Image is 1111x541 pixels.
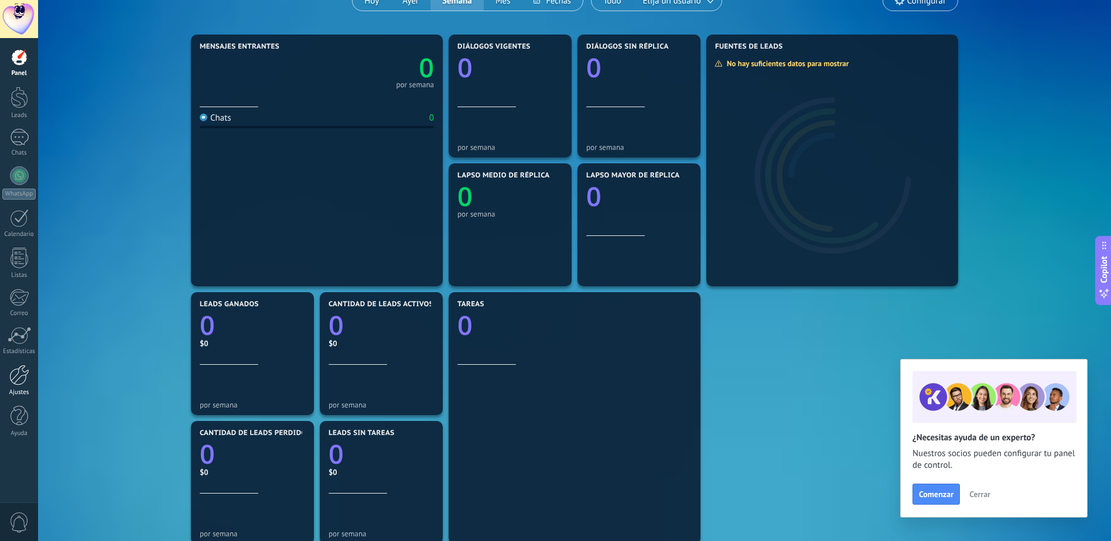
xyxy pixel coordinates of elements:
div: Chats [2,149,36,157]
button: Comenzar [912,484,960,505]
div: Leads [2,112,36,119]
span: Fuentes de leads [715,43,783,51]
div: por semana [457,143,563,152]
div: Panel [2,70,36,77]
div: No hay suficientes datos para mostrar [715,59,857,69]
div: Calendario [2,231,36,238]
span: Comenzar [919,490,953,498]
text: 0 [586,50,601,85]
text: 0 [200,307,215,343]
div: $0 [329,338,434,348]
div: Estadísticas [2,348,36,355]
span: Copilot [1098,256,1110,283]
div: por semana [329,400,434,409]
text: 0 [586,179,601,214]
text: 0 [457,179,473,214]
a: 0 [317,50,434,85]
span: Tareas [457,300,484,309]
span: Mensajes entrantes [200,43,279,51]
div: por semana [457,210,563,218]
span: Lapso mayor de réplica [586,172,679,180]
div: Ajustes [2,389,36,396]
span: Cerrar [969,490,990,498]
span: Diálogos vigentes [457,43,531,51]
div: por semana [396,82,434,88]
div: 0 [429,112,434,124]
div: WhatsApp [2,189,36,200]
text: 0 [457,50,473,85]
div: Ayuda [2,430,36,437]
a: 0 [200,436,305,472]
span: Leads sin tareas [329,429,394,437]
button: Cerrar [964,485,996,503]
a: 0 [457,307,692,343]
div: Chats [200,112,231,124]
h2: ¿Necesitas ayuda de un experto? [912,432,1075,443]
div: por semana [200,400,305,409]
text: 0 [457,307,473,343]
div: Listas [2,272,36,279]
text: 0 [419,50,434,85]
span: Nuestros socios pueden configurar tu panel de control. [912,448,1075,471]
text: 0 [329,307,344,343]
div: Correo [2,310,36,317]
a: 0 [200,307,305,343]
a: 0 [329,307,434,343]
text: 0 [200,436,215,472]
a: 0 [329,436,434,472]
div: por semana [200,529,305,538]
div: $0 [200,338,305,348]
span: Cantidad de leads perdidos [200,429,311,437]
div: $0 [200,467,305,477]
span: Leads ganados [200,300,259,309]
img: Chats [200,114,207,121]
div: por semana [586,143,692,152]
text: 0 [329,436,344,472]
span: Lapso medio de réplica [457,172,550,180]
div: por semana [329,529,434,538]
span: Diálogos sin réplica [586,43,669,51]
div: $0 [329,467,434,477]
span: Cantidad de leads activos [329,300,433,309]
